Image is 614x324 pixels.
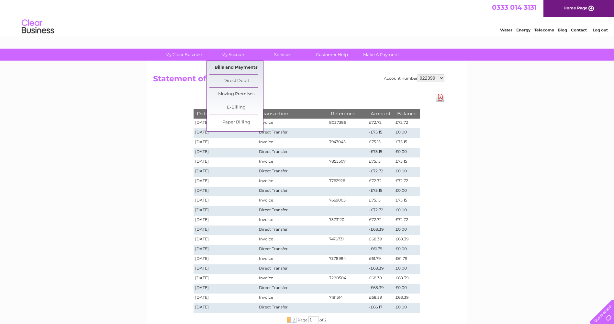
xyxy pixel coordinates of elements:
[194,167,258,177] td: [DATE]
[394,294,420,303] td: £68.39
[328,177,368,187] td: 7762926
[194,157,258,167] td: [DATE]
[367,138,394,148] td: £75.15
[257,187,327,196] td: Direct Transfer
[257,226,327,235] td: Direct Transfer
[394,109,420,118] th: Balance
[367,226,394,235] td: -£68.39
[394,148,420,157] td: £0.00
[394,177,420,187] td: £72.72
[257,148,327,157] td: Direct Transfer
[328,109,368,118] th: Reference
[367,128,394,138] td: -£75.15
[367,284,394,294] td: -£68.39
[394,264,420,274] td: £0.00
[257,294,327,303] td: Invoice
[367,274,394,284] td: £68.39
[367,206,394,216] td: -£72.72
[194,128,258,138] td: [DATE]
[367,167,394,177] td: -£72.72
[516,28,530,32] a: Energy
[257,196,327,206] td: Invoice
[257,303,327,313] td: Direct Transfer
[209,88,263,101] a: Moving Premises
[367,235,394,245] td: £68.39
[194,109,258,118] th: Date
[257,128,327,138] td: Direct Transfer
[209,75,263,87] a: Direct Debit
[194,119,258,128] td: [DATE]
[194,294,258,303] td: [DATE]
[394,274,420,284] td: £68.39
[257,245,327,255] td: Direct Transfer
[319,318,323,322] span: of
[367,148,394,157] td: -£75.15
[194,264,258,274] td: [DATE]
[367,157,394,167] td: £75.15
[257,274,327,284] td: Invoice
[194,274,258,284] td: [DATE]
[194,303,258,313] td: [DATE]
[194,196,258,206] td: [DATE]
[328,235,368,245] td: 7476731
[328,294,368,303] td: 7181514
[209,116,263,129] a: Paper Billing
[21,17,54,37] img: logo.png
[394,157,420,167] td: £75.15
[328,119,368,128] td: 8037386
[394,245,420,255] td: £0.00
[194,245,258,255] td: [DATE]
[257,157,327,167] td: Invoice
[492,3,537,11] a: 0333 014 3131
[558,28,567,32] a: Blog
[257,284,327,294] td: Direct Transfer
[394,284,420,294] td: £0.00
[354,49,408,61] a: Make A Payment
[194,138,258,148] td: [DATE]
[328,216,368,226] td: 7573120
[194,235,258,245] td: [DATE]
[194,226,258,235] td: [DATE]
[384,74,444,82] div: Account number
[328,255,368,264] td: 7378984
[367,187,394,196] td: -£75.15
[257,109,327,118] th: Transaction
[287,317,291,323] span: 1
[328,157,368,167] td: 7855507
[571,28,587,32] a: Contact
[367,294,394,303] td: £68.39
[367,245,394,255] td: -£61.79
[367,177,394,187] td: £72.72
[257,264,327,274] td: Direct Transfer
[154,4,460,31] div: Clear Business is a trading name of Verastar Limited (registered in [GEOGRAPHIC_DATA] No. 3667643...
[394,138,420,148] td: £75.15
[257,235,327,245] td: Invoice
[257,216,327,226] td: Invoice
[257,206,327,216] td: Direct Transfer
[328,274,368,284] td: 7280504
[367,216,394,226] td: £72.72
[257,119,327,128] td: Invoice
[297,318,307,322] span: Page
[367,303,394,313] td: -£66.17
[209,61,263,74] a: Bills and Payments
[328,196,368,206] td: 7669005
[394,226,420,235] td: £0.00
[194,177,258,187] td: [DATE]
[394,196,420,206] td: £75.15
[500,28,512,32] a: Water
[153,74,444,87] h2: Statement of Accounts
[436,93,444,102] a: Download Pdf
[328,138,368,148] td: 7947045
[394,128,420,138] td: £0.00
[194,255,258,264] td: [DATE]
[394,216,420,226] td: £72.72
[257,167,327,177] td: Direct Transfer
[194,148,258,157] td: [DATE]
[367,255,394,264] td: £61.79
[292,317,296,323] span: 2
[367,119,394,128] td: £72.72
[324,318,327,322] span: 2
[394,167,420,177] td: £0.00
[394,303,420,313] td: £0.00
